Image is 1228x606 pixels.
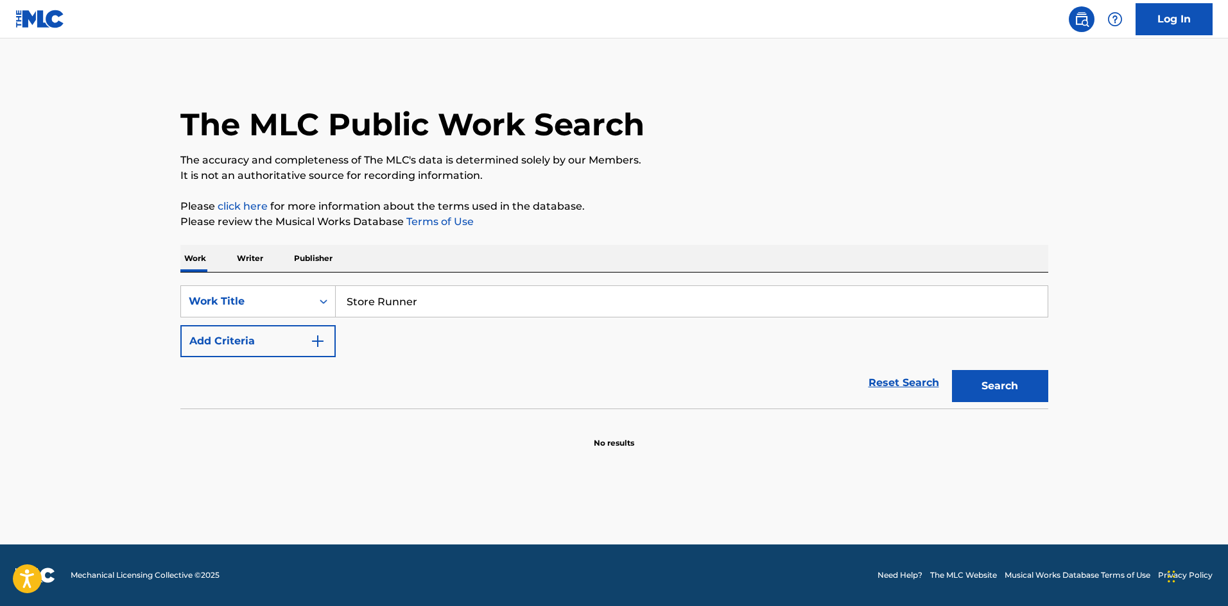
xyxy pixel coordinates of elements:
[1158,569,1213,581] a: Privacy Policy
[180,168,1048,183] p: It is not an authoritative source for recording information.
[952,370,1048,402] button: Search
[15,10,65,28] img: MLC Logo
[1164,544,1228,606] iframe: Chat Widget
[404,215,474,228] a: Terms of Use
[180,199,1048,214] p: Please for more information about the terms used in the database.
[1005,569,1150,581] a: Musical Works Database Terms of Use
[310,333,325,349] img: 9d2ae6d4665cec9f34b9.svg
[1074,12,1089,27] img: search
[1168,557,1175,596] div: Drag
[930,569,997,581] a: The MLC Website
[180,325,336,357] button: Add Criteria
[218,200,268,212] a: click here
[862,369,946,397] a: Reset Search
[180,245,210,272] p: Work
[594,422,634,449] p: No results
[180,153,1048,168] p: The accuracy and completeness of The MLC's data is determined solely by our Members.
[180,285,1048,408] form: Search Form
[290,245,336,272] p: Publisher
[1069,6,1094,32] a: Public Search
[180,105,644,144] h1: The MLC Public Work Search
[1136,3,1213,35] a: Log In
[189,294,304,309] div: Work Title
[233,245,267,272] p: Writer
[15,568,55,583] img: logo
[1107,12,1123,27] img: help
[71,569,220,581] span: Mechanical Licensing Collective © 2025
[1102,6,1128,32] div: Help
[878,569,922,581] a: Need Help?
[180,214,1048,230] p: Please review the Musical Works Database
